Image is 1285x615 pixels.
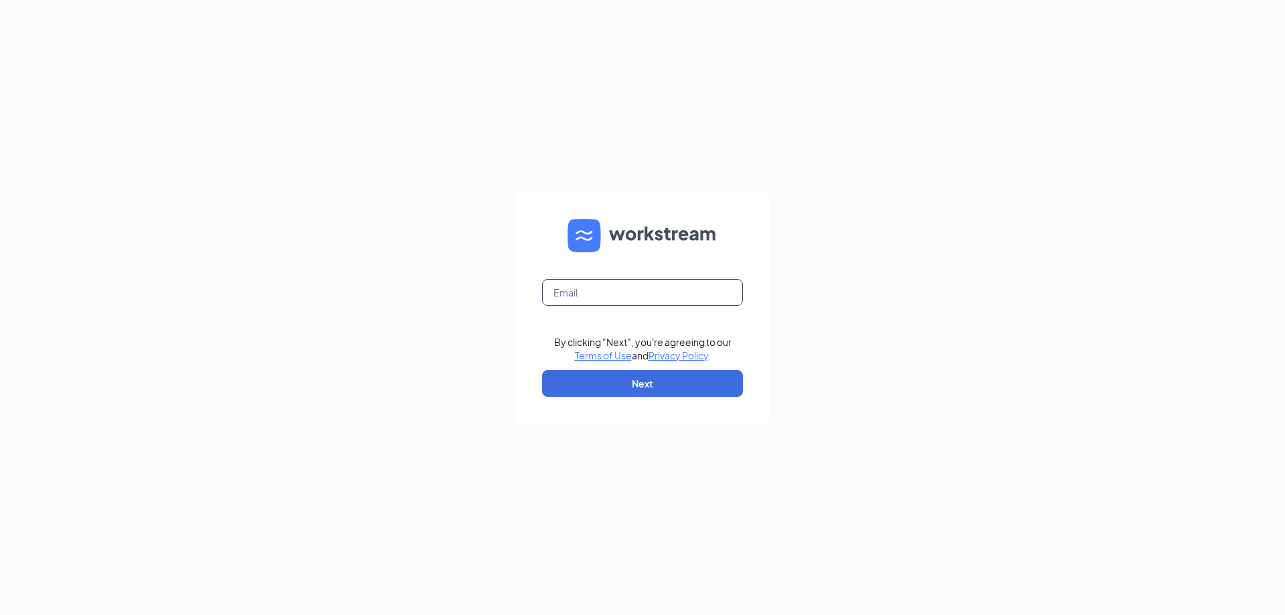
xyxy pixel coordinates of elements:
a: Privacy Policy [649,349,708,361]
button: Next [542,370,743,397]
a: Terms of Use [575,349,632,361]
img: WS logo and Workstream text [568,219,717,252]
div: By clicking "Next", you're agreeing to our and . [554,335,732,362]
input: Email [542,279,743,306]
